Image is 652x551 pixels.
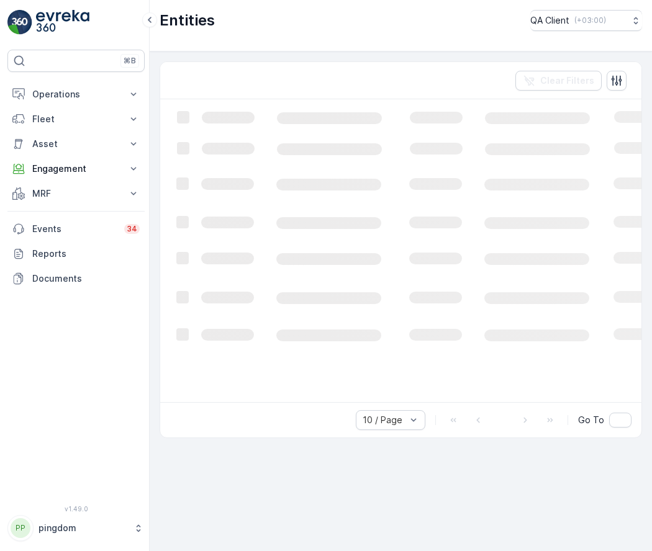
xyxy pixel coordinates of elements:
p: Clear Filters [540,74,594,87]
p: ( +03:00 ) [574,16,606,25]
p: QA Client [530,14,569,27]
div: PP [11,518,30,538]
span: Go To [578,414,604,426]
span: v 1.49.0 [7,505,145,513]
img: logo_light-DOdMpM7g.png [36,10,89,35]
p: 34 [127,224,137,234]
button: MRF [7,181,145,206]
img: logo [7,10,32,35]
button: Engagement [7,156,145,181]
a: Documents [7,266,145,291]
button: PPpingdom [7,515,145,541]
p: ⌘B [124,56,136,66]
button: Clear Filters [515,71,602,91]
button: Fleet [7,107,145,132]
a: Events34 [7,217,145,241]
button: Asset [7,132,145,156]
p: Events [32,223,117,235]
p: Documents [32,272,140,285]
a: Reports [7,241,145,266]
button: QA Client(+03:00) [530,10,642,31]
p: Entities [160,11,215,30]
p: Reports [32,248,140,260]
button: Operations [7,82,145,107]
p: pingdom [38,522,127,534]
p: Fleet [32,113,120,125]
p: Asset [32,138,120,150]
p: Operations [32,88,120,101]
p: MRF [32,187,120,200]
p: Engagement [32,163,120,175]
